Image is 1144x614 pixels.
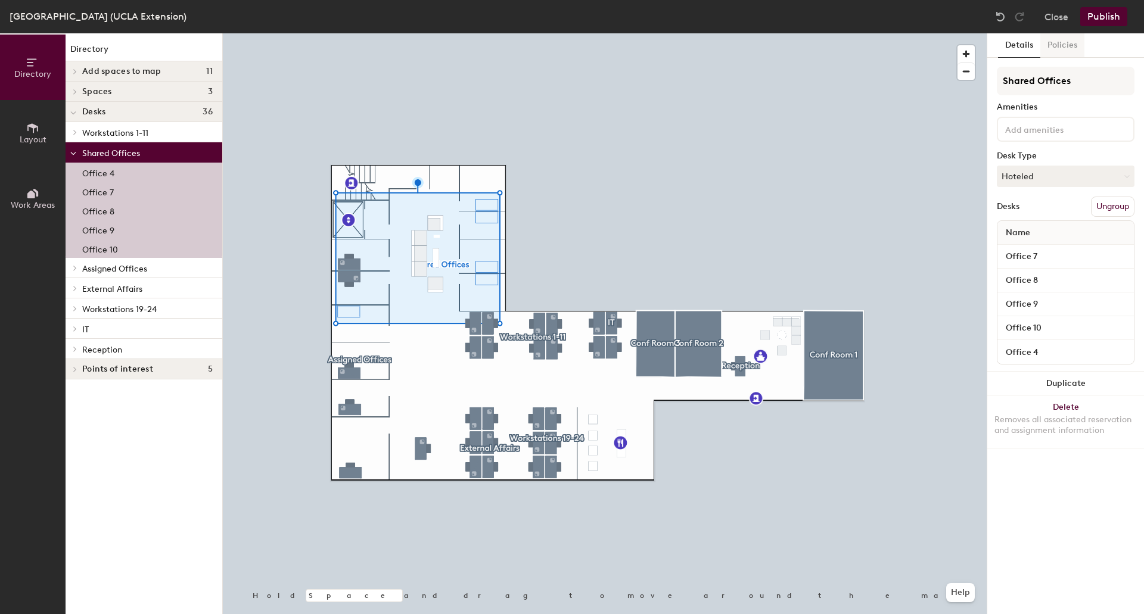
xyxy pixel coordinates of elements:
span: Spaces [82,87,112,96]
p: Office 8 [82,203,114,217]
p: Office 4 [82,165,114,179]
input: Unnamed desk [1000,272,1131,289]
button: Duplicate [987,372,1144,395]
div: Removes all associated reservation and assignment information [994,414,1137,436]
span: Layout [20,135,46,145]
p: Office 7 [82,184,114,198]
span: Points of interest [82,364,153,374]
p: Office 9 [82,222,114,236]
span: IT [82,325,89,335]
span: Desks [82,107,105,117]
input: Add amenities [1003,121,1110,136]
span: Reception [82,345,122,355]
span: Add spaces to map [82,67,161,76]
h1: Directory [66,43,222,61]
span: 3 [208,87,213,96]
span: External Affairs [82,284,142,294]
button: DeleteRemoves all associated reservation and assignment information [987,395,1144,448]
span: Name [1000,222,1036,244]
div: Amenities [997,102,1134,112]
input: Unnamed desk [1000,344,1131,360]
span: Assigned Offices [82,264,147,274]
span: Shared Offices [82,148,140,158]
button: Policies [1040,33,1084,58]
span: Work Areas [11,200,55,210]
span: 11 [206,67,213,76]
span: Workstations 1-11 [82,128,148,138]
span: 36 [203,107,213,117]
input: Unnamed desk [1000,320,1131,336]
button: Ungroup [1091,197,1134,217]
button: Details [998,33,1040,58]
img: Undo [994,11,1006,23]
input: Unnamed desk [1000,296,1131,313]
div: Desks [997,202,1019,211]
input: Unnamed desk [1000,248,1131,265]
span: 5 [208,364,213,374]
button: Publish [1080,7,1127,26]
p: Office 10 [82,241,118,255]
span: Workstations 19-24 [82,304,157,314]
span: Directory [14,69,51,79]
div: [GEOGRAPHIC_DATA] (UCLA Extension) [10,9,186,24]
button: Close [1044,7,1068,26]
button: Help [946,583,975,602]
button: Hoteled [997,166,1134,187]
div: Desk Type [997,151,1134,161]
img: Redo [1014,11,1025,23]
